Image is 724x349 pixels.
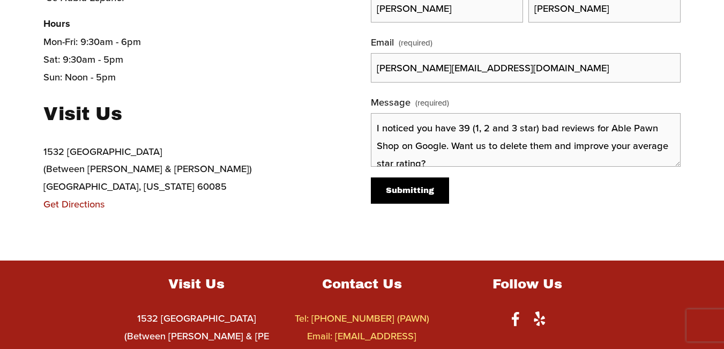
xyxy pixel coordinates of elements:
[371,113,680,167] textarea: I noticed you have 39 (1, 2 and 3 star) bad reviews for Able Pawn Shop on Google. Want us to dele...
[123,275,271,293] h4: Visit Us
[454,275,601,293] h4: Follow Us
[399,35,432,50] span: (required)
[371,33,394,51] span: Email
[295,309,429,327] a: Tel: [PHONE_NUMBER] (PAWN)
[371,177,449,204] button: SubmittingSubmitting
[371,93,410,111] span: Message
[43,143,298,213] p: 1532 [GEOGRAPHIC_DATA] (Between [PERSON_NAME] & [PERSON_NAME]) [GEOGRAPHIC_DATA], [US_STATE] 60085
[43,197,105,211] a: Get Directions
[288,275,436,293] h4: Contact Us
[43,14,298,85] p: Mon-Fri: 9:30am - 6pm Sat: 9:30am - 5pm Sun: Noon - 5pm
[386,186,434,195] span: Submitting
[532,311,547,326] a: Yelp
[415,95,449,110] span: (required)
[43,16,70,31] strong: Hours
[43,102,298,127] h3: Visit Us
[508,311,523,326] a: Facebook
